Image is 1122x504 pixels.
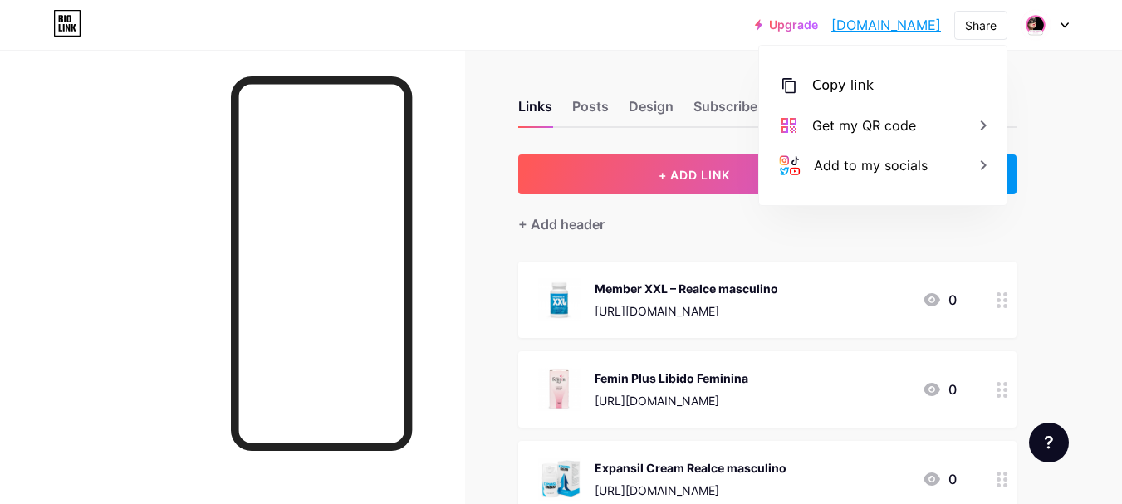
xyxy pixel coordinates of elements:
[595,459,786,477] div: Expansil Cream Realce masculino
[755,18,818,32] a: Upgrade
[518,214,605,234] div: + Add header
[812,76,874,95] div: Copy link
[659,168,730,182] span: + ADD LINK
[922,469,957,489] div: 0
[1020,9,1051,41] img: Ana Salvador
[538,368,581,411] img: Femin Plus Libido Feminina
[538,458,581,501] img: Expansil Cream Realce masculino
[922,379,957,399] div: 0
[693,96,770,126] div: Subscribers
[965,17,997,34] div: Share
[629,96,674,126] div: Design
[595,280,778,297] div: Member XXL – Realce masculino
[595,482,786,499] div: [URL][DOMAIN_NAME]
[595,392,748,409] div: [URL][DOMAIN_NAME]
[812,115,916,135] div: Get my QR code
[595,369,748,387] div: Femin Plus Libido Feminina
[595,302,778,320] div: [URL][DOMAIN_NAME]
[831,15,941,35] a: [DOMAIN_NAME]
[538,278,581,321] img: Member XXL – Realce masculino
[814,155,928,175] div: Add to my socials
[572,96,609,126] div: Posts
[922,290,957,310] div: 0
[518,154,871,194] button: + ADD LINK
[518,96,552,126] div: Links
